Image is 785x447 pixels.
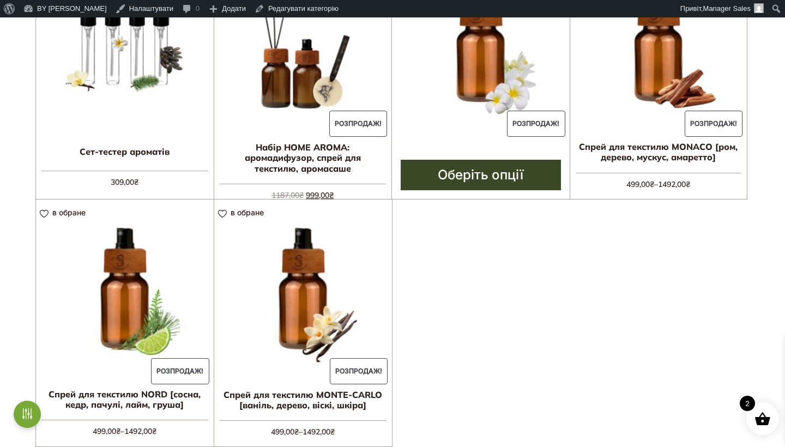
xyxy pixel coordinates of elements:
h2: Набір HOME AROMA: аромадифузор, спрей для текстилю, аромасаше [214,138,392,178]
h2: Сет-тестер ароматів [36,138,214,165]
span: ₴ [686,179,690,189]
h2: Спрей для текстилю MONACO [ром, дерево, мускус, амаретто] [570,137,747,167]
span: Розпродаж! [330,358,388,384]
h2: Спрей для текстилю MONTE-CARLO [ваніль, дерево, віскі, шкіра] [214,385,392,415]
span: ₴ [299,190,304,200]
span: в обране [231,208,264,217]
a: Розпродаж! Спрей для текстилю MONTE-CARLO [ваніль, дерево, віскі, шкіра] 499,00₴–1492,00₴ [214,200,392,436]
bdi: 499,00 [93,426,120,436]
bdi: 1187,00 [271,190,304,200]
a: в обране [218,208,268,217]
span: – [220,420,387,438]
span: – [576,173,742,190]
span: 2 [740,396,755,411]
bdi: 499,00 [271,427,299,437]
bdi: 1492,00 [303,427,335,437]
span: Розпродаж! [507,111,565,137]
span: в обране [52,208,86,217]
span: Розпродаж! [685,111,742,137]
bdi: 1492,00 [124,426,156,436]
span: ₴ [134,177,138,187]
bdi: 499,00 [626,179,654,189]
span: ₴ [329,190,334,200]
a: Розпродаж! Спрей для текстилю NORD [сосна, кедр, пачулі, лайм, груша] 499,00₴–1492,00₴ [36,200,214,435]
a: в обране [40,208,89,217]
bdi: 1492,00 [658,179,690,189]
span: ₴ [116,426,120,436]
span: Розпродаж! [151,358,209,384]
span: ₴ [650,179,654,189]
span: Розпродаж! [329,111,387,137]
bdi: 309,00 [111,177,138,187]
span: ₴ [330,427,335,437]
span: Manager Sales [703,4,751,13]
span: ₴ [294,427,299,437]
h2: Спрей для текстилю NORD [сосна, кедр, пачулі, лайм, груша] [36,385,214,414]
a: Виберіть опції для " Спрей для текстилю FRANGIPANI OF BALI [білі квіти, зелене листя, персик, ана... [401,160,561,190]
img: unfavourite.svg [218,210,227,218]
bdi: 999,00 [306,190,334,200]
span: ₴ [152,426,156,436]
span: – [41,420,208,437]
img: unfavourite.svg [40,210,49,218]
